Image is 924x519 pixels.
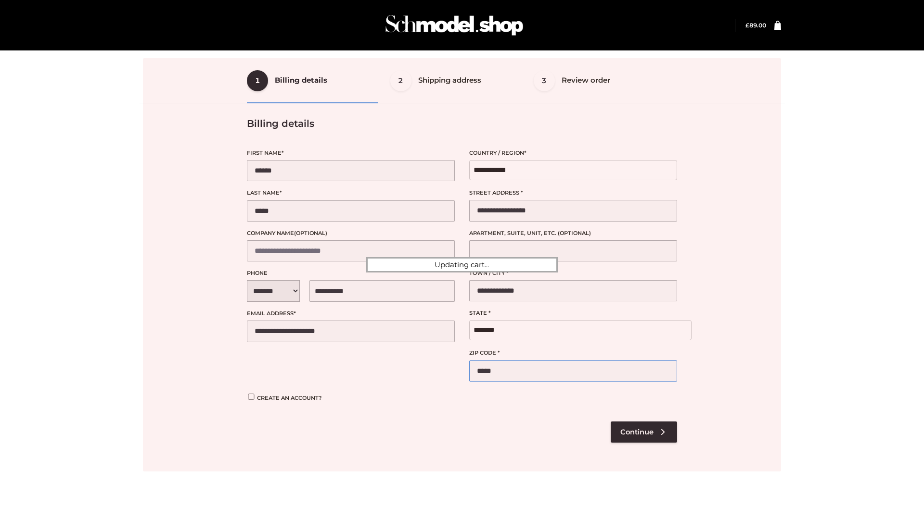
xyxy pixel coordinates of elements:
bdi: 89.00 [745,22,766,29]
img: Schmodel Admin 964 [382,6,526,44]
a: £89.00 [745,22,766,29]
span: £ [745,22,749,29]
div: Updating cart... [366,257,558,272]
